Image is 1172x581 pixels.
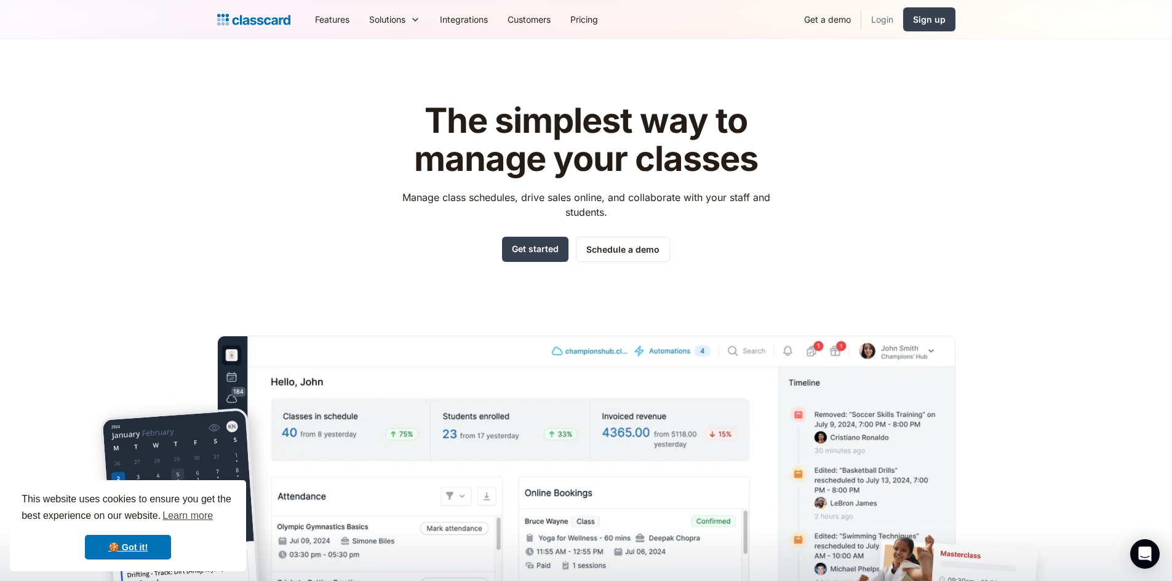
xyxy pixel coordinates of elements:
[1130,539,1160,569] div: Open Intercom Messenger
[498,6,560,33] a: Customers
[903,7,955,31] a: Sign up
[217,11,290,28] a: Logo
[369,13,405,26] div: Solutions
[576,237,670,262] a: Schedule a demo
[391,190,781,219] p: Manage class schedules, drive sales online, and collaborate with your staff and students.
[794,6,861,33] a: Get a demo
[861,6,903,33] a: Login
[391,102,781,178] h1: The simplest way to manage your classes
[359,6,430,33] div: Solutions
[502,237,568,262] a: Get started
[430,6,498,33] a: Integrations
[560,6,608,33] a: Pricing
[10,480,246,571] div: cookieconsent
[913,13,946,26] div: Sign up
[161,507,215,525] a: learn more about cookies
[305,6,359,33] a: Features
[22,492,234,525] span: This website uses cookies to ensure you get the best experience on our website.
[85,535,171,559] a: dismiss cookie message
